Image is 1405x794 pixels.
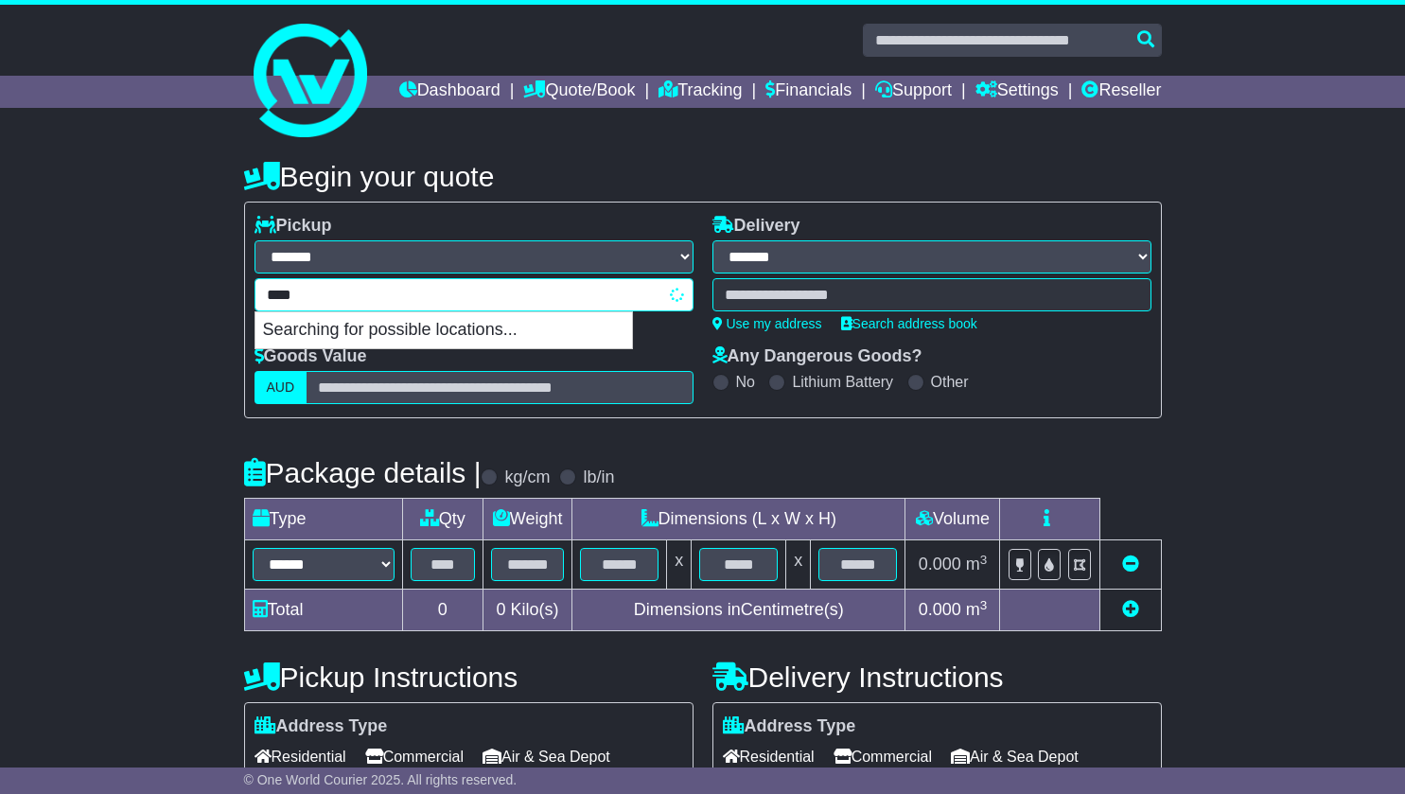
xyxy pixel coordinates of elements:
[966,555,988,573] span: m
[583,468,614,488] label: lb/in
[841,316,977,331] a: Search address book
[712,662,1162,693] h4: Delivery Instructions
[736,373,755,391] label: No
[792,373,893,391] label: Lithium Battery
[905,499,1000,540] td: Volume
[402,590,483,631] td: 0
[523,76,635,108] a: Quote/Book
[244,590,402,631] td: Total
[834,742,932,771] span: Commercial
[572,590,905,631] td: Dimensions in Centimetre(s)
[712,346,922,367] label: Any Dangerous Goods?
[723,742,815,771] span: Residential
[980,598,988,612] sup: 3
[255,278,694,311] typeahead: Please provide city
[497,600,506,619] span: 0
[1122,600,1139,619] a: Add new item
[659,76,742,108] a: Tracking
[365,742,464,771] span: Commercial
[975,76,1059,108] a: Settings
[966,600,988,619] span: m
[504,468,550,488] label: kg/cm
[931,373,969,391] label: Other
[244,499,402,540] td: Type
[483,499,572,540] td: Weight
[255,716,388,737] label: Address Type
[667,540,692,590] td: x
[951,742,1079,771] span: Air & Sea Depot
[255,371,307,404] label: AUD
[919,555,961,573] span: 0.000
[483,742,610,771] span: Air & Sea Depot
[980,553,988,567] sup: 3
[1122,555,1139,573] a: Remove this item
[712,316,822,331] a: Use my address
[786,540,811,590] td: x
[402,499,483,540] td: Qty
[483,590,572,631] td: Kilo(s)
[255,216,332,237] label: Pickup
[244,772,518,787] span: © One World Courier 2025. All rights reserved.
[765,76,852,108] a: Financials
[244,161,1162,192] h4: Begin your quote
[919,600,961,619] span: 0.000
[1081,76,1161,108] a: Reseller
[399,76,501,108] a: Dashboard
[572,499,905,540] td: Dimensions (L x W x H)
[244,662,694,693] h4: Pickup Instructions
[255,312,632,348] p: Searching for possible locations...
[255,742,346,771] span: Residential
[244,457,482,488] h4: Package details |
[712,216,800,237] label: Delivery
[875,76,952,108] a: Support
[255,346,367,367] label: Goods Value
[723,716,856,737] label: Address Type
